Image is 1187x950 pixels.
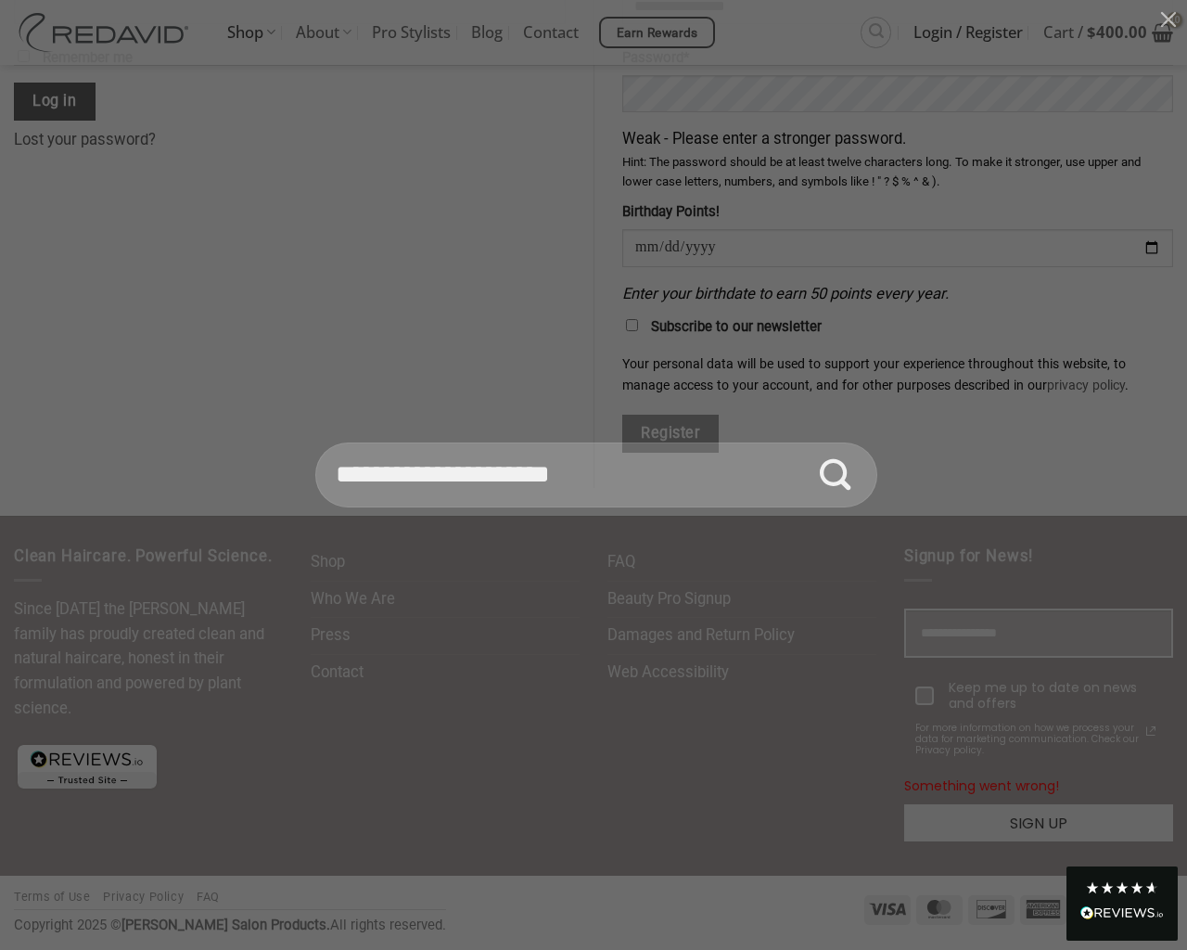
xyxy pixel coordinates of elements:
button: Submit [803,443,868,507]
div: Read All Reviews [1080,903,1164,927]
div: 4.8 Stars [1085,880,1159,895]
img: REVIEWS.io [1080,906,1164,919]
div: Read All Reviews [1066,867,1178,941]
